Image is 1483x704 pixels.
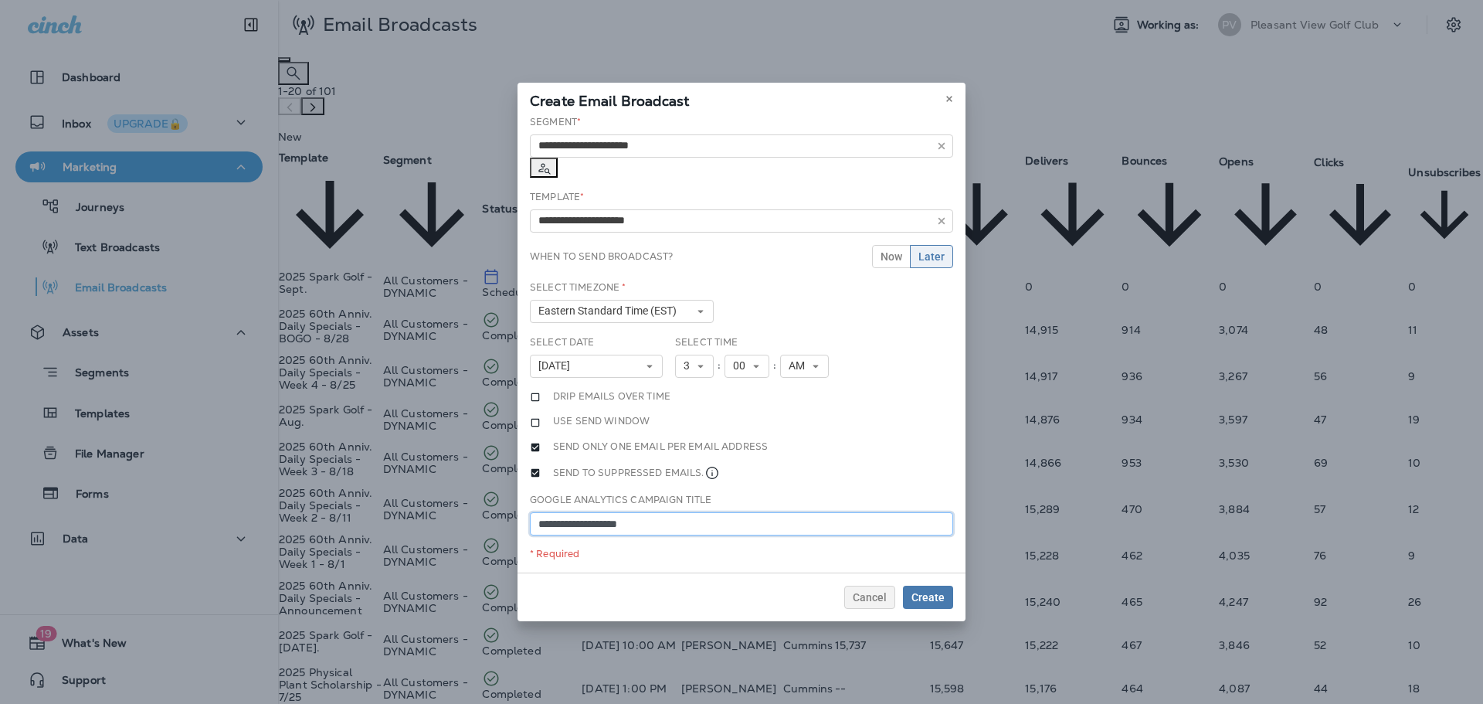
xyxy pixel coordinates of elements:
[530,548,953,560] div: * Required
[530,281,626,294] label: Select Timezone
[675,355,714,378] button: 3
[853,592,887,603] span: Cancel
[553,390,670,403] label: Drip emails over time
[553,440,768,454] label: Send only one email per email address
[518,83,965,115] div: Create Email Broadcast
[530,494,711,506] label: Google Analytics Campaign Title
[553,465,720,481] label: Send to suppressed emails.
[733,359,752,372] span: 00
[844,586,895,609] button: Cancel
[530,336,595,349] label: Select Date
[872,245,911,268] button: Now
[725,355,769,378] button: 00
[684,359,696,372] span: 3
[910,245,953,268] button: Later
[903,586,953,609] button: Create
[530,191,584,203] label: Template
[530,250,673,263] label: When to send broadcast?
[530,158,558,178] button: Calculate the estimated number of emails to be sent based on selected segment. (This could take a...
[881,251,902,262] span: Now
[675,336,738,349] label: Select Time
[714,355,725,378] div: :
[553,415,650,428] label: Use send window
[530,300,714,323] button: Eastern Standard Time (EST)
[538,304,683,318] span: Eastern Standard Time (EST)
[780,355,829,378] button: AM
[538,359,576,372] span: [DATE]
[789,359,811,372] span: AM
[769,355,780,378] div: :
[911,592,945,603] span: Create
[530,355,663,378] button: [DATE]
[918,251,945,262] span: Later
[530,116,581,128] label: Segment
